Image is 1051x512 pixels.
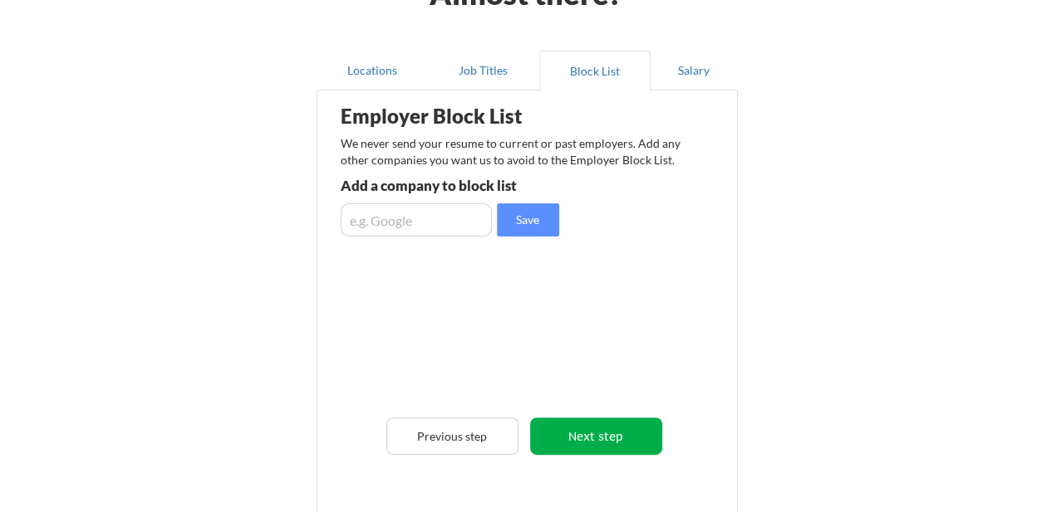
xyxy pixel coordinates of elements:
[341,203,492,236] input: e.g. Google
[386,417,518,455] button: Previous step
[341,135,691,168] div: We never send your resume to current or past employers. Add any other companies you want us to av...
[651,51,738,90] button: Salary
[497,203,559,236] button: Save
[341,178,585,193] div: Add a company to block list
[428,51,539,90] button: Job Titles
[341,106,602,126] div: Employer Block List
[539,51,651,90] button: Block List
[530,417,662,455] button: Next step
[317,51,428,90] button: Locations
